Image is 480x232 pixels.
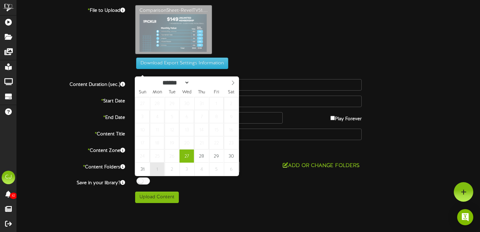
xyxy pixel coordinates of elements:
[150,150,164,163] span: August 25, 2025
[135,150,150,163] span: August 24, 2025
[135,97,150,110] span: July 27, 2025
[150,136,164,150] span: August 18, 2025
[179,136,194,150] span: August 20, 2025
[330,116,335,120] input: Play Forever
[12,96,130,105] label: Start Date
[209,163,224,176] span: September 5, 2025
[150,97,164,110] span: July 28, 2025
[224,150,238,163] span: August 30, 2025
[179,163,194,176] span: September 3, 2025
[150,90,165,95] span: Mon
[194,97,209,110] span: July 31, 2025
[194,163,209,176] span: September 4, 2025
[12,177,130,187] label: Save in your library?
[190,79,214,86] input: Year
[165,97,179,110] span: July 29, 2025
[12,162,130,171] label: Content Folders
[150,163,164,176] span: September 1, 2025
[12,129,130,138] label: Content Title
[209,136,224,150] span: August 22, 2025
[194,136,209,150] span: August 21, 2025
[224,97,238,110] span: August 2, 2025
[194,123,209,136] span: August 14, 2025
[224,163,238,176] span: September 6, 2025
[179,90,194,95] span: Wed
[133,61,228,66] a: Download Export Settings Information
[224,110,238,123] span: August 9, 2025
[457,209,473,225] div: Open Intercom Messenger
[165,123,179,136] span: August 12, 2025
[281,162,362,170] button: Add or Change Folders
[209,110,224,123] span: August 8, 2025
[179,97,194,110] span: July 30, 2025
[224,90,239,95] span: Sat
[12,145,130,154] label: Content Zone
[135,192,179,203] button: Upload Content
[12,5,130,14] label: File to Upload
[209,97,224,110] span: August 1, 2025
[150,110,164,123] span: August 4, 2025
[2,171,15,184] div: CJ
[165,163,179,176] span: September 2, 2025
[179,150,194,163] span: August 27, 2025
[135,129,362,140] input: Title of this Content
[135,110,150,123] span: August 3, 2025
[209,90,224,95] span: Fri
[194,150,209,163] span: August 28, 2025
[165,110,179,123] span: August 5, 2025
[165,90,179,95] span: Tue
[165,136,179,150] span: August 19, 2025
[224,123,238,136] span: August 16, 2025
[12,79,130,88] label: Content Duration (sec.)
[179,123,194,136] span: August 13, 2025
[224,136,238,150] span: August 23, 2025
[150,123,164,136] span: August 11, 2025
[209,150,224,163] span: August 29, 2025
[12,112,130,121] label: End Date
[165,150,179,163] span: August 26, 2025
[135,123,150,136] span: August 10, 2025
[135,90,150,95] span: Sun
[194,110,209,123] span: August 7, 2025
[194,90,209,95] span: Thu
[10,193,17,199] span: 42
[135,163,150,176] span: August 31, 2025
[209,123,224,136] span: August 15, 2025
[136,58,228,69] button: Download Export Settings Information
[330,112,362,123] label: Play Forever
[135,136,150,150] span: August 17, 2025
[179,110,194,123] span: August 6, 2025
